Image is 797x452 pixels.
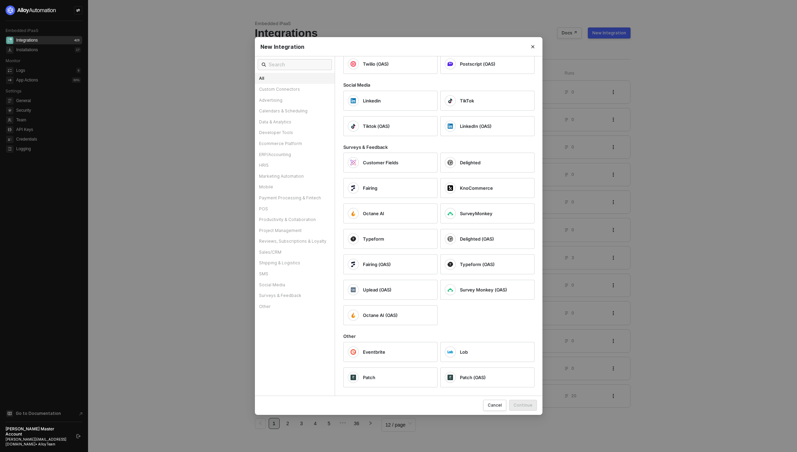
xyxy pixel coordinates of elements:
[255,160,335,171] div: HRIS
[448,123,453,129] img: icon
[460,123,492,129] span: LinkedIn (OAS)
[255,73,335,84] div: All
[351,211,356,216] img: icon
[460,349,468,355] span: Lob
[363,98,381,104] span: Linkedin
[255,257,335,268] div: Shipping & Logistics
[255,95,335,106] div: Advertising
[255,106,335,117] div: Calendars & Scheduling
[351,185,356,191] img: icon
[523,37,542,56] button: Close
[255,203,335,214] div: POS
[488,402,502,408] div: Cancel
[351,349,356,355] img: icon
[255,214,335,225] div: Productivity & Collaboration
[351,312,356,318] img: icon
[460,210,493,217] span: SurveyMonkey
[351,160,356,165] img: icon
[255,192,335,203] div: Payment Processing & Fintech
[448,375,453,380] img: icon
[460,61,495,67] span: Postscript (OAS)
[351,61,356,67] img: icon
[363,210,384,217] span: Octane AI
[351,375,356,380] img: icon
[363,61,389,67] span: Twilio (OAS)
[460,236,494,242] span: Delighted (OAS)
[343,144,543,150] div: Surveys & Feedback
[363,159,398,166] span: Customer Fields
[363,349,385,355] span: Eventbrite
[255,268,335,279] div: SMS
[460,287,507,293] span: Survey Monkey (OAS)
[260,43,537,51] div: New Integration
[509,400,537,411] button: Continue
[363,185,377,191] span: Fairing
[255,181,335,192] div: Mobile
[448,262,453,267] img: icon
[351,236,356,242] img: icon
[448,98,453,103] img: icon
[255,127,335,138] div: Developer Tools
[460,374,486,381] span: Patch (OAS)
[363,374,375,381] span: Patch
[363,261,391,267] span: Fairing (OAS)
[448,211,453,216] img: icon
[255,117,335,128] div: Data & Analytics
[255,84,335,95] div: Custom Connectors
[483,400,506,411] button: Cancel
[351,262,356,267] img: icon
[448,61,453,67] img: icon
[448,349,453,355] img: icon
[363,123,390,129] span: Tiktok (OAS)
[343,333,543,339] div: Other
[460,159,481,166] span: Delighted
[363,312,398,318] span: Octane AI (OAS)
[448,185,453,191] img: icon
[255,279,335,290] div: Social Media
[460,98,474,104] span: TikTok
[255,236,335,247] div: Reviews, Subscriptions & Loyalty
[363,287,391,293] span: Uplead (OAS)
[448,236,453,242] img: icon
[255,149,335,160] div: ERP/Accounting
[269,61,328,68] input: Search
[460,185,493,191] span: KnoCommerce
[255,225,335,236] div: Project Management
[351,123,356,129] img: icon
[255,138,335,149] div: Ecommerce Platform
[351,287,356,293] img: icon
[255,290,335,301] div: Surveys & Feedback
[448,287,453,293] img: icon
[363,236,384,242] span: Typeform
[351,98,356,103] img: icon
[255,301,335,312] div: Other
[255,247,335,258] div: Sales/CRM
[262,62,266,67] span: icon-search
[448,160,453,165] img: icon
[255,171,335,182] div: Marketing Automation
[343,82,543,88] div: Social Media
[460,261,495,267] span: Typeform (OAS)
